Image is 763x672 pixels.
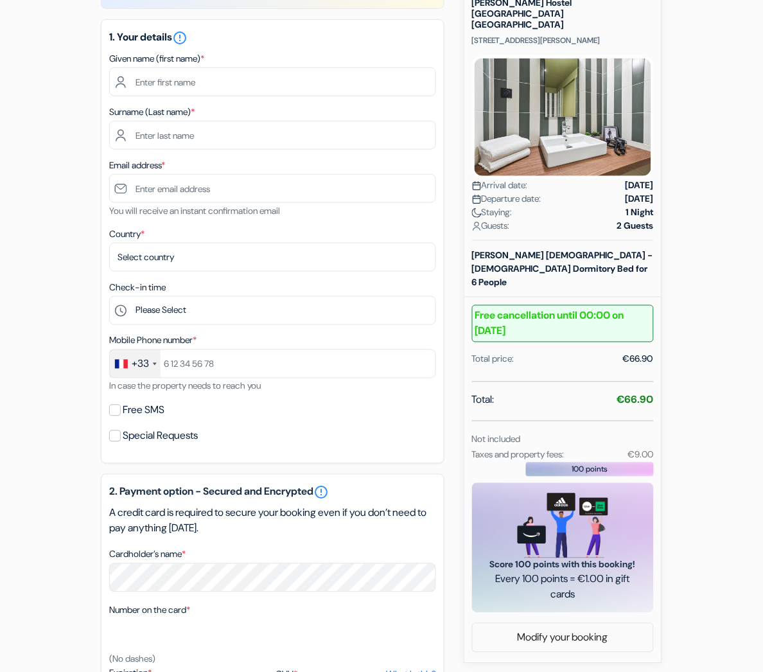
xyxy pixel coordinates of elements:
[487,572,638,603] span: Every 100 points = €1.00 in gift cards
[109,227,145,241] label: Country
[472,434,521,445] small: Not included
[518,493,608,558] img: gift_card_hero_new.png
[617,393,654,407] strong: €66.90
[109,349,436,378] input: 6 12 34 56 78
[472,249,653,288] b: [PERSON_NAME] [DEMOGRAPHIC_DATA] - [DEMOGRAPHIC_DATA] Dormitory Bed for 6 People
[110,350,161,378] div: France: +33
[109,281,166,294] label: Check-in time
[472,181,482,191] img: calendar.svg
[109,604,190,617] label: Number on the card
[109,205,280,217] small: You will receive an instant confirmation email
[109,105,195,119] label: Surname (Last name)
[172,30,188,44] a: error_outline
[472,305,654,342] b: Free cancellation until 00:00 on [DATE]
[109,334,197,348] label: Mobile Phone number
[109,121,436,150] input: Enter last name
[628,449,654,461] small: €9.00
[109,506,436,536] p: A credit card is required to secure your booking even if you don’t need to pay anything [DATE].
[487,558,638,572] span: Score 100 points with this booking!
[109,30,436,46] h5: 1. Your details
[472,35,654,46] p: [STREET_ADDRESS][PERSON_NAME]
[132,357,149,372] div: +33
[472,353,514,366] div: Total price:
[313,485,329,500] a: error_outline
[123,402,164,420] label: Free SMS
[472,449,565,461] small: Taxes and property fees:
[617,219,654,233] strong: 2 Guests
[472,208,482,218] img: moon.svg
[472,179,528,192] span: Arrival date:
[472,219,510,233] span: Guests:
[172,30,188,46] i: error_outline
[473,626,653,650] a: Modify your booking
[626,179,654,192] strong: [DATE]
[109,485,436,500] h5: 2. Payment option - Secured and Encrypted
[472,192,541,206] span: Departure date:
[109,159,165,172] label: Email address
[109,174,436,203] input: Enter email address
[109,548,186,561] label: Cardholder’s name
[472,206,513,219] span: Staying:
[109,653,155,665] small: (No dashes)
[472,222,482,231] img: user_icon.svg
[623,353,654,366] div: €66.90
[472,195,482,204] img: calendar.svg
[472,393,495,408] span: Total:
[109,52,204,66] label: Given name (first name)
[109,67,436,96] input: Enter first name
[572,464,608,475] span: 100 points
[123,427,198,445] label: Special Requests
[626,192,654,206] strong: [DATE]
[626,206,654,219] strong: 1 Night
[109,380,261,392] small: In case the property needs to reach you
